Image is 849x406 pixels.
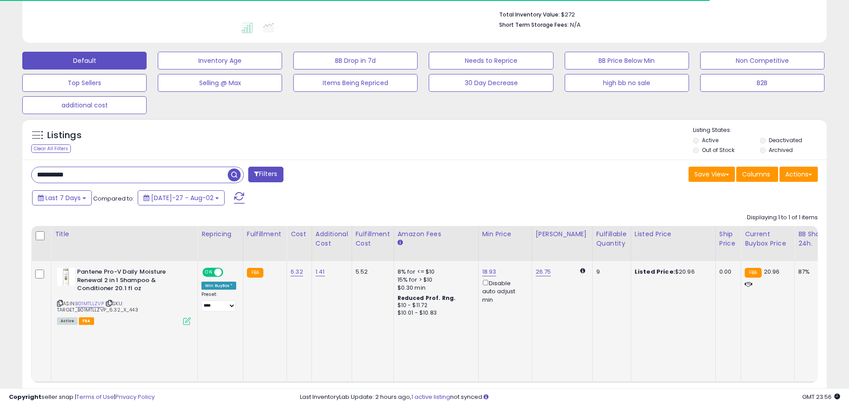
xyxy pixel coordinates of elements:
button: high bb no sale [565,74,689,92]
button: BB Drop in 7d [293,52,418,70]
div: Displaying 1 to 1 of 1 items [747,213,818,222]
p: Listing States: [693,126,827,135]
a: Privacy Policy [115,393,155,401]
div: 8% for <= $10 [398,268,472,276]
button: additional cost [22,96,147,114]
button: Needs to Reprice [429,52,553,70]
button: [DATE]-27 - Aug-02 [138,190,225,205]
button: Filters [248,167,283,182]
div: Listed Price [635,230,712,239]
span: [DATE]-27 - Aug-02 [151,193,213,202]
div: Additional Cost [316,230,348,248]
span: ON [203,269,214,276]
b: Listed Price: [635,267,675,276]
a: 1.41 [316,267,325,276]
div: 87% [798,268,828,276]
div: seller snap | | [9,393,155,402]
a: 18.93 [482,267,496,276]
button: Default [22,52,147,70]
button: Selling @ Max [158,74,282,92]
button: Save View [689,167,735,182]
div: Fulfillment Cost [356,230,390,248]
button: Columns [736,167,778,182]
label: Active [702,136,718,144]
label: Deactivated [769,136,802,144]
h5: Listings [47,129,82,142]
div: Cost [291,230,308,239]
div: 15% for > $10 [398,276,472,284]
b: Pantene Pro-V Daily Moisture Renewal 2 in 1 Shampoo & Conditioner 20.1 fl oz [77,268,185,295]
div: Last InventoryLab Update: 2 hours ago, not synced. [300,393,840,402]
button: Inventory Age [158,52,282,70]
small: Amazon Fees. [398,239,403,247]
button: Top Sellers [22,74,147,92]
b: Total Inventory Value: [499,11,560,18]
div: BB Share 24h. [798,230,831,248]
div: Ship Price [719,230,737,248]
div: Title [55,230,194,239]
button: Items Being Repriced [293,74,418,92]
div: Fulfillment [247,230,283,239]
span: OFF [222,269,236,276]
div: Preset: [201,291,236,312]
div: Min Price [482,230,528,239]
a: B01MTLLZVP [75,300,104,308]
span: 2025-08-10 23:56 GMT [802,393,840,401]
li: $272 [499,8,811,19]
a: 6.32 [291,267,303,276]
span: N/A [570,21,581,29]
a: 26.75 [536,267,551,276]
div: ASIN: [57,268,191,324]
img: 41ZK6dMe5FL._SL40_.jpg [57,268,75,286]
div: Fulfillable Quantity [596,230,627,248]
span: Columns [742,170,770,179]
b: Short Term Storage Fees: [499,21,569,29]
button: Non Competitive [700,52,824,70]
small: FBA [247,268,263,278]
div: $10 - $11.72 [398,302,472,309]
div: 5.52 [356,268,387,276]
div: 0.00 [719,268,734,276]
div: Current Buybox Price [745,230,791,248]
button: BB Price Below Min [565,52,689,70]
span: Last 7 Days [45,193,81,202]
button: B2B [700,74,824,92]
strong: Copyright [9,393,41,401]
div: $10.01 - $10.83 [398,309,472,317]
div: Amazon Fees [398,230,475,239]
small: FBA [745,268,761,278]
label: Archived [769,146,793,154]
div: Win BuyBox * [201,282,236,290]
div: 9 [596,268,624,276]
div: Clear All Filters [31,144,71,153]
span: 20.96 [764,267,780,276]
div: $0.30 min [398,284,472,292]
label: Out of Stock [702,146,734,154]
div: $20.96 [635,268,709,276]
div: Repricing [201,230,239,239]
button: Last 7 Days [32,190,92,205]
span: FBA [79,317,94,325]
div: Disable auto adjust min [482,278,525,304]
span: Compared to: [93,194,134,203]
b: Reduced Prof. Rng. [398,294,456,302]
a: 1 active listing [411,393,450,401]
button: 30 Day Decrease [429,74,553,92]
span: All listings currently available for purchase on Amazon [57,317,78,325]
a: Terms of Use [76,393,114,401]
span: | SKU: TARGET_B01MTLLZVP_6.32_X_443 [57,300,138,313]
button: Actions [779,167,818,182]
div: [PERSON_NAME] [536,230,589,239]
